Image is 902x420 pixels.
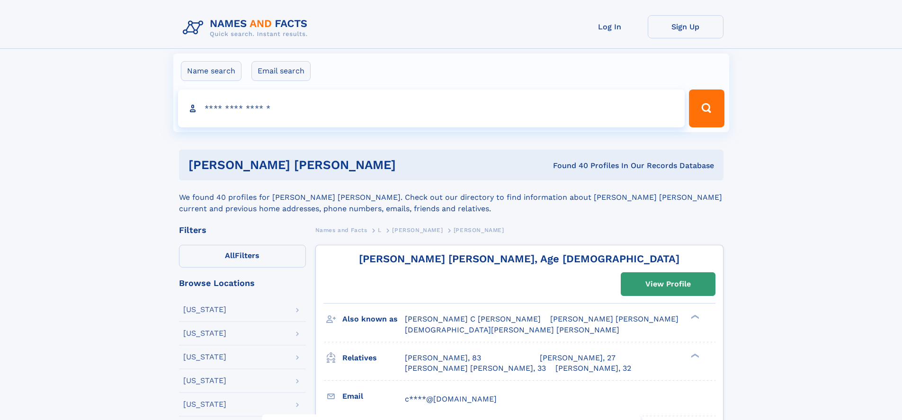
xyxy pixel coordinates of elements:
[179,226,306,234] div: Filters
[181,61,241,81] label: Name search
[392,224,443,236] a: [PERSON_NAME]
[183,353,226,361] div: [US_STATE]
[179,279,306,287] div: Browse Locations
[405,314,541,323] span: [PERSON_NAME] C [PERSON_NAME]
[342,388,405,404] h3: Email
[540,353,616,363] a: [PERSON_NAME], 27
[648,15,723,38] a: Sign Up
[183,330,226,337] div: [US_STATE]
[378,224,382,236] a: L
[405,363,546,374] a: [PERSON_NAME] [PERSON_NAME], 33
[621,273,715,295] a: View Profile
[555,363,631,374] a: [PERSON_NAME], 32
[474,161,714,171] div: Found 40 Profiles In Our Records Database
[251,61,311,81] label: Email search
[645,273,691,295] div: View Profile
[359,253,679,265] a: [PERSON_NAME] [PERSON_NAME], Age [DEMOGRAPHIC_DATA]
[392,227,443,233] span: [PERSON_NAME]
[572,15,648,38] a: Log In
[179,245,306,268] label: Filters
[378,227,382,233] span: L
[225,251,235,260] span: All
[688,314,700,320] div: ❯
[550,314,679,323] span: [PERSON_NAME] [PERSON_NAME]
[688,352,700,358] div: ❯
[183,401,226,408] div: [US_STATE]
[183,377,226,384] div: [US_STATE]
[342,350,405,366] h3: Relatives
[315,224,367,236] a: Names and Facts
[405,353,481,363] a: [PERSON_NAME], 83
[179,15,315,41] img: Logo Names and Facts
[454,227,504,233] span: [PERSON_NAME]
[179,180,723,214] div: We found 40 profiles for [PERSON_NAME] [PERSON_NAME]. Check out our directory to find information...
[183,306,226,313] div: [US_STATE]
[405,325,619,334] span: [DEMOGRAPHIC_DATA][PERSON_NAME] [PERSON_NAME]
[689,89,724,127] button: Search Button
[178,89,685,127] input: search input
[188,159,474,171] h1: [PERSON_NAME] [PERSON_NAME]
[342,311,405,327] h3: Also known as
